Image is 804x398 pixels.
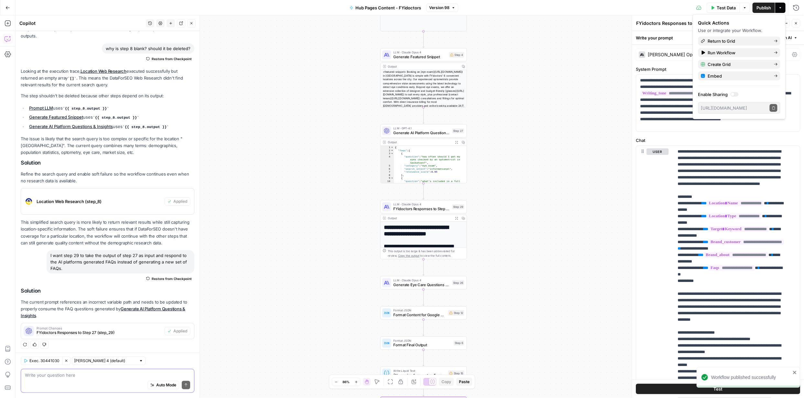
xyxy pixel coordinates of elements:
[380,124,467,183] div: LLM · GPT-4.1Generate AI Platform Questions & InsightsStep 27Output{ "faqs":[ { "question":"how o...
[381,70,467,119] div: <featured-snippet> Booking an [eye exam]([URL][DOMAIN_NAME]) in [GEOGRAPHIC_DATA] is simple with ...
[398,254,419,257] span: Copy the output
[393,369,446,373] span: Write Liquid Text
[459,379,470,385] span: Paste
[29,114,83,120] a: Generate Featured Snippet
[439,378,454,386] button: Copy
[393,206,450,211] span: FYidoctors Responses to Step 27
[423,320,424,336] g: Edge from step_12 to step_6
[93,116,139,120] code: {{ step_8.output }}
[10,17,16,22] img: website_grey.svg
[144,55,194,63] button: Restore from Checkpoint
[147,381,179,389] button: Auto Mode
[698,28,763,33] span: Use or integrate your Workflow.
[173,328,187,334] span: Applied
[27,114,194,121] li: uses
[388,64,458,69] div: Output
[393,338,451,343] span: Format JSON
[380,276,467,289] div: LLM · Claude Opus 4Generate Eye Care Questions & InsightsStep 26
[381,174,394,177] div: 8
[711,374,791,381] div: Workflow published successfully
[423,380,424,396] g: Edge from step_15 to step_21
[393,50,447,55] span: LLM · Claude Opus 4
[393,372,446,378] span: {%- assign faqs = step_5.output.faqs -%} # {{ page_title }} ## Quick Summary {{ step_11.output }}...
[381,180,394,186] div: 10
[452,128,464,134] div: Step 27
[72,38,107,42] div: Keywords by Traffic
[393,202,450,207] span: LLM · Claude Opus 4
[698,20,780,26] div: Quick Actions
[388,216,451,221] div: Output
[152,56,192,61] span: Restore from Checkpoint
[381,152,394,155] div: 3
[21,288,194,294] h2: Solution
[636,20,711,27] textarea: FYidoctors Responses to Step 27
[380,336,467,350] div: Format JSONFormat Final OutputStep 6
[37,330,162,336] span: FYidoctors Responses to Step 27 (step_29)
[381,177,394,180] div: 9
[144,275,194,283] button: Restore from Checkpoint
[380,306,467,319] div: Format JSONFormat Content for Google DocsStep 12
[63,107,109,111] code: {{ step_8.output }}
[454,340,464,346] div: Step 6
[156,382,176,388] span: Auto Mode
[423,350,424,366] g: Edge from step_6 to step_15
[381,167,394,171] div: 6
[19,20,144,27] div: Copilot
[713,386,723,392] span: Test
[391,149,394,152] span: Toggle code folding, rows 2 through 75
[81,69,126,74] a: Location Web Research
[648,52,702,57] div: [PERSON_NAME] Opus 4
[24,196,34,207] img: 3hnddut9cmlpnoegpdll2wmnov83
[17,17,71,22] div: Domain: [DOMAIN_NAME]
[393,130,450,135] span: Generate AI Platform Questions & Insights
[708,73,769,79] span: Embed
[636,66,800,72] label: System Prompt
[19,38,24,43] img: tab_domain_overview_orange.svg
[441,379,451,385] span: Copy
[37,327,162,330] span: Prompt Changes
[102,43,194,54] div: why is step 8 blank? should it be deleted?
[393,278,450,283] span: LLM · Claude Opus 4
[708,49,769,56] span: Run Workflow
[173,199,187,204] span: Applied
[346,3,425,13] button: Hub Pages Content - FYidoctors
[388,140,451,145] div: Output
[21,92,194,99] p: The step shouldn't be deleted because other steps depend on its output:
[21,171,194,184] p: Refine the search query and enable soft failure so the workflow continues even when no research d...
[423,183,424,199] g: Edge from step_27 to step_29
[27,105,194,112] li: uses
[26,38,58,42] div: Domain Overview
[448,310,464,316] div: Step 12
[18,10,32,16] div: v 4.0.25
[391,152,394,155] span: Toggle code folding, rows 3 through 8
[65,38,71,43] img: tab_keywords_by_traffic_grey.svg
[753,34,800,42] button: Generate with AI
[423,259,424,275] g: Edge from step_29 to step_26
[756,5,771,11] span: Publish
[393,282,450,287] span: Generate Eye Care Questions & Insights
[380,48,467,107] div: LLM · Claude Opus 4Generate Featured SnippetStep 4Output<featured-snippet> Booking an [eye exam](...
[388,249,464,258] div: This output is too large & has been abbreviated for review. to view the full content.
[761,35,792,41] span: Generate with AI
[342,379,350,384] span: 86%
[381,149,394,152] div: 2
[429,5,450,11] span: Version 98
[29,358,60,364] span: Exec. 30441030
[152,276,192,281] span: Restore from Checkpoint
[381,170,394,174] div: 7
[393,342,451,348] span: Format Final Output
[381,155,394,165] div: 4
[10,10,16,16] img: logo_orange.svg
[37,198,162,205] span: Location Web Research (step_8)
[165,327,190,335] button: Applied
[21,68,194,89] p: Looking at the execution trace, executed successfully but returned an empty array . This means th...
[381,164,394,167] div: 5
[793,370,797,375] button: close
[448,371,464,376] div: Step 15
[74,358,136,364] input: Claude Sonnet 4 (default)
[452,204,464,210] div: Step 29
[636,384,800,394] button: Test
[707,3,740,13] button: Test Data
[21,306,185,318] a: Generate AI Platform Questions & Insights
[21,299,194,319] p: The current prompt references an incorrect variable path and needs to be updated to properly cons...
